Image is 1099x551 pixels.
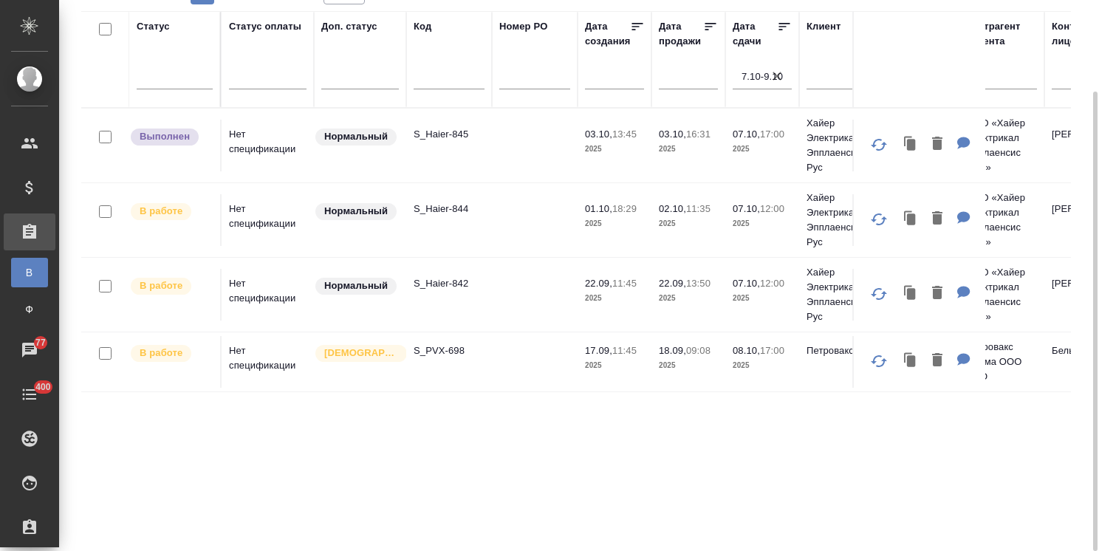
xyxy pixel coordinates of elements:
[925,204,950,234] button: Удалить
[140,204,182,219] p: В работе
[222,194,314,246] td: Нет спецификации
[659,19,703,49] div: Дата продажи
[4,376,55,413] a: 400
[414,19,431,34] div: Код
[4,332,55,369] a: 77
[612,203,637,214] p: 18:29
[585,278,612,289] p: 22.09,
[229,19,301,34] div: Статус оплаты
[760,345,784,356] p: 17:00
[760,203,784,214] p: 12:00
[807,343,877,358] p: Петровакс
[585,142,644,157] p: 2025
[659,345,686,356] p: 18.09,
[585,358,644,373] p: 2025
[897,278,925,309] button: Клонировать
[807,116,877,175] p: Хайер Электрикал Эпплаенсиз Рус
[686,345,711,356] p: 09:08
[314,202,399,222] div: Статус по умолчанию для стандартных заказов
[659,203,686,214] p: 02.10,
[585,291,644,306] p: 2025
[897,204,925,234] button: Клонировать
[861,343,897,379] button: Обновить
[861,276,897,312] button: Обновить
[733,203,760,214] p: 07.10,
[760,129,784,140] p: 17:00
[733,129,760,140] p: 07.10,
[612,345,637,356] p: 11:45
[659,358,718,373] p: 2025
[18,265,41,280] span: В
[733,19,777,49] div: Дата сдачи
[585,129,612,140] p: 03.10,
[499,19,547,34] div: Номер PO
[861,127,897,162] button: Обновить
[140,346,182,360] p: В работе
[925,129,950,160] button: Удалить
[324,129,388,144] p: Нормальный
[414,276,485,291] p: S_Haier-842
[314,127,399,147] div: Статус по умолчанию для стандартных заказов
[414,127,485,142] p: S_Haier-845
[585,345,612,356] p: 17.09,
[324,346,398,360] p: [DEMOGRAPHIC_DATA]
[659,142,718,157] p: 2025
[925,278,950,309] button: Удалить
[612,278,637,289] p: 11:45
[659,291,718,306] p: 2025
[314,343,399,363] div: Выставляется автоматически для первых 3 заказов нового контактного лица. Особое внимание
[966,19,1037,49] div: Контрагент клиента
[140,278,182,293] p: В работе
[733,142,792,157] p: 2025
[733,345,760,356] p: 08.10,
[807,191,877,250] p: Хайер Электрикал Эпплаенсиз Рус
[659,278,686,289] p: 22.09,
[222,120,314,171] td: Нет спецификации
[11,258,48,287] a: В
[27,335,55,350] span: 77
[966,340,1037,384] p: Петровакс Фарма ООО НПО
[585,19,630,49] div: Дата создания
[897,346,925,376] button: Клонировать
[324,204,388,219] p: Нормальный
[585,216,644,231] p: 2025
[861,202,897,237] button: Обновить
[11,295,48,324] a: Ф
[129,276,213,296] div: Выставляет ПМ после принятия заказа от КМа
[659,216,718,231] p: 2025
[897,129,925,160] button: Клонировать
[140,129,190,144] p: Выполнен
[686,278,711,289] p: 13:50
[733,358,792,373] p: 2025
[585,203,612,214] p: 01.10,
[686,203,711,214] p: 11:35
[760,278,784,289] p: 12:00
[733,278,760,289] p: 07.10,
[807,19,840,34] div: Клиент
[807,265,877,324] p: Хайер Электрикал Эпплаенсиз Рус
[321,19,377,34] div: Доп. статус
[222,269,314,321] td: Нет спецификации
[686,129,711,140] p: 16:31
[612,129,637,140] p: 13:45
[414,343,485,358] p: S_PVX-698
[18,302,41,317] span: Ф
[966,265,1037,324] p: ООО «Хайер Электрикал Эпплаенсис РУС»
[222,336,314,388] td: Нет спецификации
[414,202,485,216] p: S_Haier-844
[733,216,792,231] p: 2025
[129,343,213,363] div: Выставляет ПМ после принятия заказа от КМа
[733,291,792,306] p: 2025
[314,276,399,296] div: Статус по умолчанию для стандартных заказов
[129,202,213,222] div: Выставляет ПМ после принятия заказа от КМа
[324,278,388,293] p: Нормальный
[129,127,213,147] div: Выставляет ПМ после сдачи и проведения начислений. Последний этап для ПМа
[659,129,686,140] p: 03.10,
[137,19,170,34] div: Статус
[966,116,1037,175] p: ООО «Хайер Электрикал Эпплаенсис РУС»
[966,191,1037,250] p: ООО «Хайер Электрикал Эпплаенсис РУС»
[27,380,60,394] span: 400
[925,346,950,376] button: Удалить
